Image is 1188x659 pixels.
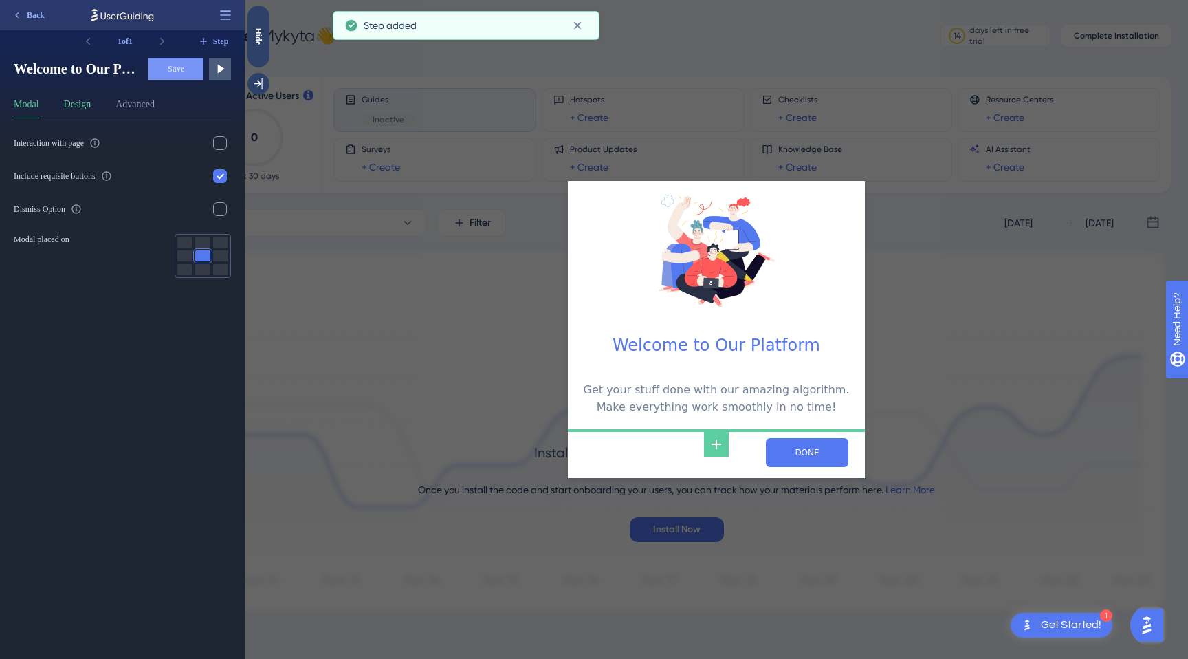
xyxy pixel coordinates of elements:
div: Include requisite buttons [14,171,96,182]
span: Welcome to Our PlatformGet your stuff done with our amazing algorithm.Make everything work smooth... [14,59,137,78]
button: Advanced [115,96,155,118]
div: Open Get Started! checklist, remaining modules: 1 [1011,613,1112,638]
div: Get Started! [1041,618,1101,633]
span: Step added [364,17,417,34]
img: launcher-image-alternative-text [1019,617,1035,634]
button: Step [195,30,231,52]
span: Modal placed on [14,234,69,245]
span: Save [168,63,184,74]
div: 1 [1100,609,1112,622]
img: Modal Media [414,195,530,307]
div: Interaction with page [14,138,84,149]
span: Step [213,36,229,47]
iframe: UserGuiding AI Assistant Launcher [1130,605,1171,646]
div: 1 of 1 [99,30,151,52]
span: Need Help? [32,3,86,20]
button: Save [148,58,203,80]
button: Design [64,96,91,118]
div: Dismiss Option [14,204,65,215]
button: Modal [14,96,39,118]
span: Back [27,10,45,21]
button: Back [5,4,51,26]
